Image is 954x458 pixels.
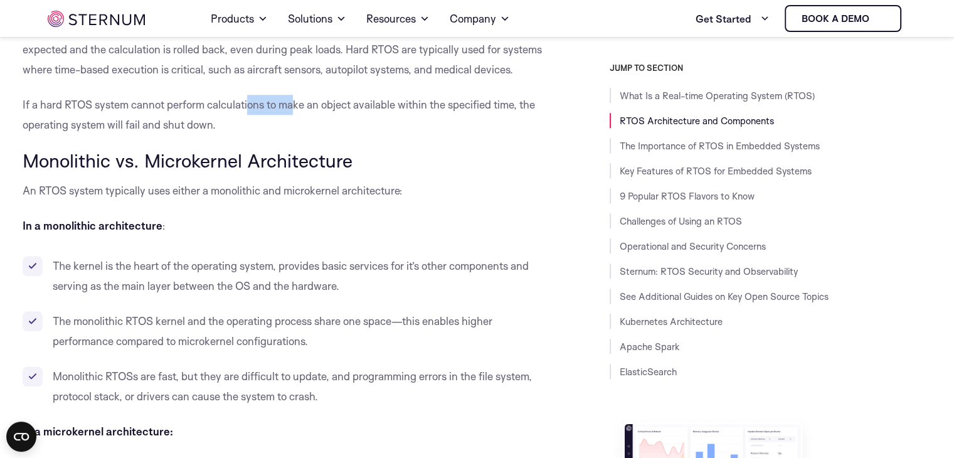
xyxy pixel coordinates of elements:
[23,219,162,232] strong: In a monolithic architecture
[620,290,829,302] a: See Additional Guides on Key Open Source Topics
[6,422,36,452] button: Open CMP widget
[23,366,553,407] li: Monolithic RTOSs are fast, but they are difficult to update, and programming errors in the file s...
[23,19,553,80] p: usually has relatively small data files. If an error occurs, the system behaves exactly as expect...
[620,265,798,277] a: Sternum: RTOS Security and Observability
[450,1,510,36] a: Company
[620,341,680,353] a: Apache Spark
[696,6,770,31] a: Get Started
[288,1,346,36] a: Solutions
[620,316,723,328] a: Kubernetes Architecture
[610,63,932,73] h3: JUMP TO SECTION
[23,216,553,236] p: :
[874,14,884,24] img: sternum iot
[366,1,430,36] a: Resources
[620,366,677,378] a: ElasticSearch
[620,115,774,127] a: RTOS Architecture and Components
[620,165,812,177] a: Key Features of RTOS for Embedded Systems
[620,190,755,202] a: 9 Popular RTOS Flavors to Know
[48,11,145,27] img: sternum iot
[620,240,766,252] a: Operational and Security Concerns
[23,95,553,135] p: If a hard RTOS system cannot perform calculations to make an object available within the specifie...
[620,90,815,102] a: What Is a Real-time Operating System (RTOS)
[23,150,553,171] h3: Monolithic vs. Microkernel Architecture
[620,215,742,227] a: Challenges of Using an RTOS
[23,181,553,201] p: An RTOS system typically uses either a monolithic and microkernel architecture:
[620,140,820,152] a: The Importance of RTOS in Embedded Systems
[23,311,553,351] li: The monolithic RTOS kernel and the operating process share one space—this enables higher performa...
[785,5,901,32] a: Book a demo
[211,1,268,36] a: Products
[23,256,553,296] li: The kernel is the heart of the operating system, provides basic services for it’s other component...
